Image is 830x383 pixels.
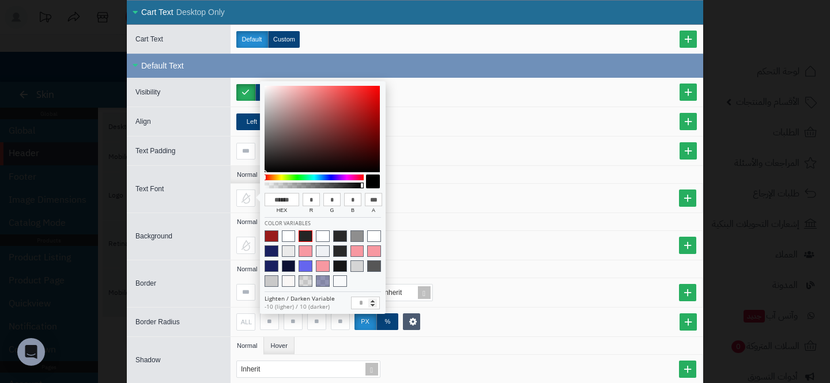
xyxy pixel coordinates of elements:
li: Normal [231,213,264,230]
span: Border Radius [135,318,180,326]
span: Text Padding [135,147,175,155]
span: g [323,206,341,217]
span: Shadow [135,356,160,364]
span: Background [135,232,172,240]
div: Inherit [241,361,271,377]
span: b [344,206,361,217]
div: Cart Text [141,6,689,18]
label: Default [236,31,268,48]
span: Text Font [135,185,164,193]
label: px [354,313,376,330]
span: Align [135,117,151,126]
label: % [376,313,398,330]
span: Border [135,279,156,287]
span: Visibility [135,88,160,96]
div: ALL [236,314,252,330]
label: Left [236,113,268,130]
li: Normal [231,166,264,183]
li: Normal [231,337,264,354]
li: Normal [231,260,264,278]
span: Cart Text [135,35,163,43]
span: r [303,206,320,217]
div: Default Text [127,54,703,78]
li: Hover [264,337,294,354]
div: Open Intercom Messenger [17,338,45,366]
span: hex [265,206,299,217]
span: Inherit [383,289,402,297]
label: Custom [268,31,300,48]
span: a [365,206,382,217]
small: Desktop Only [176,6,225,18]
